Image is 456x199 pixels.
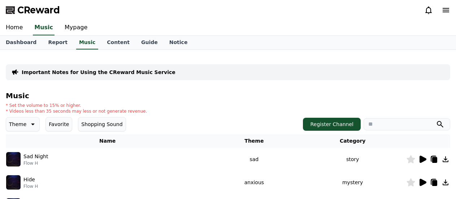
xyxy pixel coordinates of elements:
button: Theme [6,117,40,131]
a: Content [101,36,135,49]
th: Name [6,134,209,148]
a: Important Notes for Using the CReward Music Service [22,69,175,76]
img: music [6,175,21,190]
p: Theme [9,119,26,129]
p: * Set the volume to 15% or higher. [6,103,147,108]
td: sad [209,148,299,171]
a: Music [76,36,98,49]
span: CReward [17,4,60,16]
th: Category [299,134,406,148]
p: * Videos less than 35 seconds may less or not generate revenue. [6,108,147,114]
td: anxious [209,171,299,194]
a: Mypage [59,20,93,35]
button: Register Channel [303,118,361,131]
a: Music [33,20,55,35]
a: CReward [6,4,60,16]
p: Hide [23,176,35,183]
button: Shopping Sound [78,117,126,131]
td: mystery [299,171,406,194]
h4: Music [6,92,450,100]
img: music [6,152,21,166]
td: story [299,148,406,171]
button: Favorite [45,117,72,131]
p: Flow H [23,183,38,189]
p: Sad Night [23,153,48,160]
p: Flow H [23,160,48,166]
a: Report [42,36,73,49]
a: Guide [135,36,164,49]
th: Theme [209,134,299,148]
a: Notice [164,36,194,49]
